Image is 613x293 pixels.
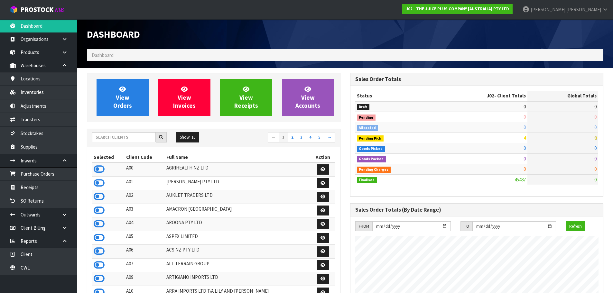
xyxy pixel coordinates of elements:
[125,217,165,231] td: A04
[125,231,165,245] td: A05
[165,217,311,231] td: AROONA PTY LTD
[594,104,597,110] span: 0
[355,207,599,213] h3: Sales Order Totals (By Date Range)
[165,152,311,162] th: Full Name
[315,132,324,142] a: 5
[566,221,585,232] button: Refresh
[279,132,288,142] a: 1
[460,221,472,232] div: TO
[566,6,601,13] span: [PERSON_NAME]
[311,152,335,162] th: Action
[524,156,526,162] span: 0
[165,231,311,245] td: ASPEX LIMITED
[288,132,297,142] a: 2
[357,167,391,173] span: Pending Charges
[234,85,258,109] span: View Receipts
[218,132,335,143] nav: Page navigation
[524,135,526,141] span: 4
[357,146,385,152] span: Goods Picked
[436,91,528,101] th: - Client Totals
[165,162,311,176] td: AGRIHEALTH NZ LTD
[176,132,199,142] button: Show: 10
[357,177,377,183] span: Finalised
[165,258,311,272] td: ALL TERRAIN GROUP
[10,5,18,14] img: cube-alt.png
[524,166,526,172] span: 0
[297,132,306,142] a: 3
[165,245,311,259] td: ACS NZ PTY LTD
[355,76,599,82] h3: Sales Order Totals
[531,6,565,13] span: [PERSON_NAME]
[125,176,165,190] td: A01
[113,85,132,109] span: View Orders
[92,52,114,58] span: Dashboard
[165,190,311,204] td: AUKLET TRADERS LTD
[97,79,149,116] a: ViewOrders
[515,177,526,183] span: 45487
[21,5,53,14] span: ProStock
[355,91,436,101] th: Status
[594,177,597,183] span: 0
[594,135,597,141] span: 0
[357,125,378,131] span: Allocated
[125,152,165,162] th: Client Code
[158,79,210,116] a: ViewInvoices
[165,204,311,217] td: AMACRON [GEOGRAPHIC_DATA]
[295,85,320,109] span: View Accounts
[406,6,509,12] strong: J02 - THE JUICE PLUS COMPANY [AUSTRALIA] PTY LTD
[125,190,165,204] td: A02
[125,162,165,176] td: A00
[282,79,334,116] a: ViewAccounts
[594,114,597,120] span: 0
[402,4,513,14] a: J02 - THE JUICE PLUS COMPANY [AUSTRALIA] PTY LTD
[524,124,526,130] span: 0
[357,135,384,142] span: Pending Pick
[324,132,335,142] a: →
[125,272,165,286] td: A09
[594,145,597,151] span: 0
[220,79,272,116] a: ViewReceipts
[125,204,165,217] td: A03
[357,104,370,110] span: Draft
[594,124,597,130] span: 0
[125,258,165,272] td: A07
[357,114,376,121] span: Pending
[125,245,165,259] td: A06
[165,272,311,286] td: ARTIGIANO IMPORTS LTD
[524,114,526,120] span: 0
[92,132,156,142] input: Search clients
[524,145,526,151] span: 0
[92,152,125,162] th: Selected
[173,85,196,109] span: View Invoices
[594,156,597,162] span: 0
[594,166,597,172] span: 0
[55,7,65,13] small: WMS
[527,91,598,101] th: Global Totals
[355,221,372,232] div: FROM
[487,93,494,99] span: J02
[87,28,140,40] span: Dashboard
[306,132,315,142] a: 4
[165,176,311,190] td: [PERSON_NAME] PTY LTD
[268,132,279,142] a: ←
[357,156,386,162] span: Goods Packed
[524,104,526,110] span: 0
